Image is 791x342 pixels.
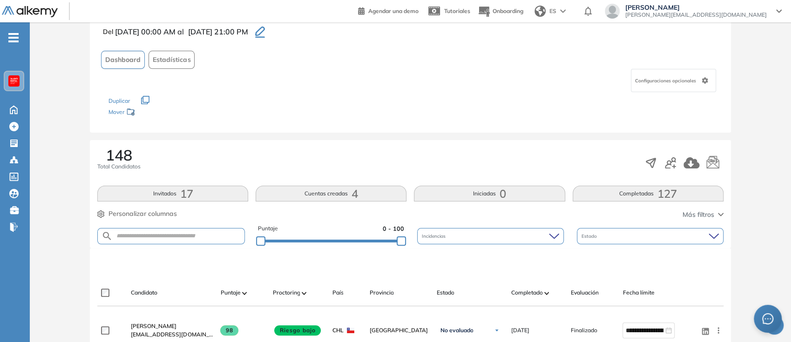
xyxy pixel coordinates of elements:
[153,55,190,65] span: Estadísticas
[242,292,247,295] img: [missing "en.ARROW_ALT" translation]
[573,186,723,201] button: Completadas127
[220,325,238,335] span: 98
[440,327,473,334] span: No evaluado
[631,69,716,92] div: Configuraciones opcionales
[332,326,343,335] span: CHL
[149,51,195,69] button: Estadísticas
[302,292,306,295] img: [missing "en.ARROW_ALT" translation]
[347,328,354,333] img: CHL
[358,5,419,16] a: Agendar una demo
[683,210,714,220] span: Más filtros
[106,148,132,162] span: 148
[570,288,598,297] span: Evaluación
[625,4,767,11] span: [PERSON_NAME]
[131,322,176,329] span: [PERSON_NAME]
[103,27,113,37] span: Del
[101,51,145,69] button: Dashboard
[108,209,177,219] span: Personalizar columnas
[436,288,454,297] span: Estado
[131,288,157,297] span: Candidato
[131,330,213,339] span: [EMAIL_ADDRESS][DOMAIN_NAME]
[8,37,19,39] i: -
[108,97,130,104] span: Duplicar
[683,210,723,220] button: Más filtros
[511,326,529,335] span: [DATE]
[570,326,597,335] span: Finalizado
[115,26,176,37] span: [DATE] 00:00 AM
[332,288,343,297] span: País
[101,230,113,242] img: SEARCH_ALT
[10,77,18,85] img: https://assets.alkemy.org/workspaces/620/d203e0be-08f6-444b-9eae-a92d815a506f.png
[762,313,773,324] span: message
[417,228,564,244] div: Incidencias
[97,209,177,219] button: Personalizar columnas
[272,288,300,297] span: Proctoring
[625,11,767,19] span: [PERSON_NAME][EMAIL_ADDRESS][DOMAIN_NAME]
[369,288,393,297] span: Provincia
[549,7,556,15] span: ES
[97,186,248,201] button: Invitados17
[2,6,58,18] img: Logo
[581,233,599,240] span: Estado
[256,186,406,201] button: Cuentas creadas4
[560,9,566,13] img: arrow
[534,6,546,17] img: world
[494,328,500,333] img: Ícono de flecha
[493,7,523,14] span: Onboarding
[97,162,141,171] span: Total Candidatos
[383,224,404,233] span: 0 - 100
[577,228,723,244] div: Estado
[368,7,419,14] span: Agendar una demo
[108,104,202,121] div: Mover
[478,1,523,21] button: Onboarding
[369,326,429,335] span: [GEOGRAPHIC_DATA]
[511,288,542,297] span: Completado
[258,224,278,233] span: Puntaje
[105,55,141,65] span: Dashboard
[131,322,213,330] a: [PERSON_NAME]
[635,77,698,84] span: Configuraciones opcionales
[622,288,654,297] span: Fecha límite
[544,292,549,295] img: [missing "en.ARROW_ALT" translation]
[274,325,321,335] span: Riesgo bajo
[188,26,248,37] span: [DATE] 21:00 PM
[444,7,470,14] span: Tutoriales
[422,233,447,240] span: Incidencias
[414,186,565,201] button: Iniciadas0
[177,26,184,37] span: al
[220,288,240,297] span: Puntaje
